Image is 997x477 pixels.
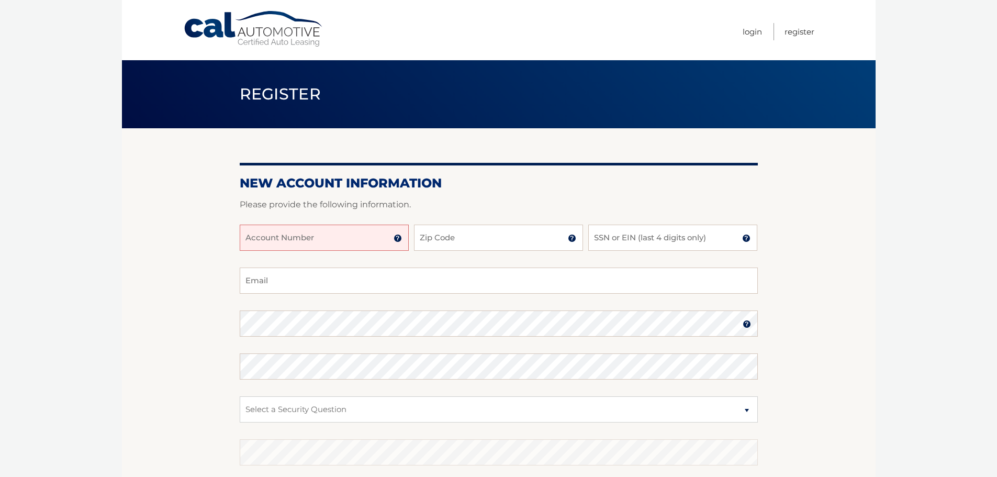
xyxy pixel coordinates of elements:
a: Register [785,23,814,40]
a: Login [743,23,762,40]
h2: New Account Information [240,175,758,191]
a: Cal Automotive [183,10,324,48]
img: tooltip.svg [394,234,402,242]
input: Email [240,268,758,294]
img: tooltip.svg [568,234,576,242]
input: Account Number [240,225,409,251]
img: tooltip.svg [742,234,750,242]
input: Zip Code [414,225,583,251]
input: SSN or EIN (last 4 digits only) [588,225,757,251]
span: Register [240,84,321,104]
p: Please provide the following information. [240,197,758,212]
img: tooltip.svg [743,320,751,328]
